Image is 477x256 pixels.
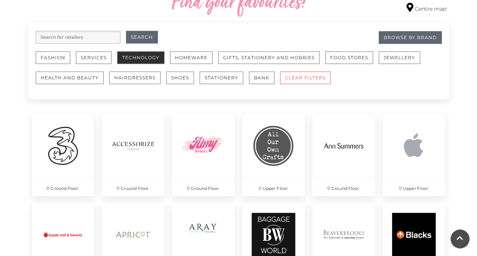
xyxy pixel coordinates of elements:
[36,31,121,44] input: Search for retailers
[309,111,379,200] a: Ground Floor
[249,71,280,92] a: Bank
[238,111,309,200] a: Upper Floor
[249,71,274,84] button: Bank
[166,71,200,92] a: Shoes
[76,51,112,64] button: Services
[200,71,243,84] button: Stationery
[117,51,164,64] button: Technology
[170,51,218,71] a: Homeware
[168,111,238,200] a: Ground Floor
[109,71,161,84] button: Hairdressers
[218,51,320,64] button: Gifts, Stationery and Hobbies
[325,51,379,71] a: Food Stores
[325,51,373,64] button: Food Stores
[36,51,76,71] a: Fashion
[312,177,375,196] p: Ground Floor
[172,177,235,196] p: Ground Floor
[36,51,70,64] button: Fashion
[242,177,305,196] p: Upper Floor
[280,71,331,84] button: CLEAR FILTERS
[383,177,445,196] p: Upper Floor
[109,71,166,92] a: Hairdressers
[280,71,336,92] a: CLEAR FILTERS
[379,31,442,44] a: Browse By Brand
[102,177,164,196] p: Ground Floor
[379,51,426,71] a: Jewellery
[36,71,104,84] button: Health and Beauty
[170,51,213,64] button: Homeware
[28,111,98,200] a: Ground Floor
[117,51,170,71] a: Technology
[218,51,325,71] a: Gifts, Stationery and Hobbies
[36,71,109,92] a: Health and Beauty
[406,3,446,13] a: Centre map
[126,31,158,43] button: Search
[76,51,117,71] a: Services
[98,111,168,200] a: Ground Floor
[379,51,420,64] button: Jewellery
[200,71,249,92] a: Stationery
[379,111,449,200] a: Upper Floor
[32,177,94,196] p: Ground Floor
[166,71,194,84] button: Shoes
